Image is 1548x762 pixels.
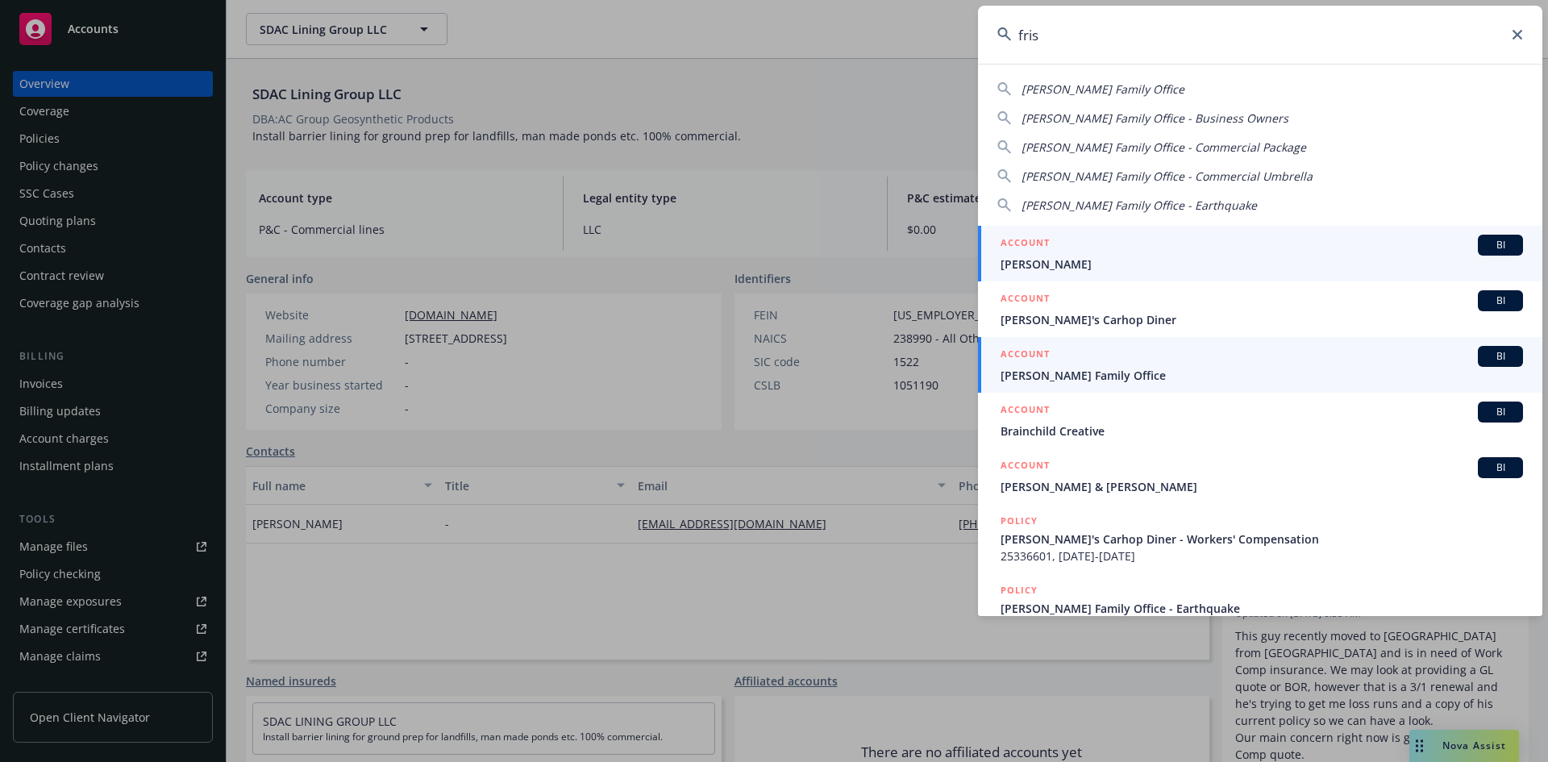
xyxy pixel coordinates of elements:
[1001,582,1038,598] h5: POLICY
[1484,405,1517,419] span: BI
[978,504,1542,573] a: POLICY[PERSON_NAME]'s Carhop Diner - Workers' Compensation25336601, [DATE]-[DATE]
[1022,169,1313,184] span: [PERSON_NAME] Family Office - Commercial Umbrella
[978,226,1542,281] a: ACCOUNTBI[PERSON_NAME]
[1001,235,1050,254] h5: ACCOUNT
[1001,402,1050,421] h5: ACCOUNT
[1001,423,1523,439] span: Brainchild Creative
[978,573,1542,643] a: POLICY[PERSON_NAME] Family Office - Earthquake
[978,281,1542,337] a: ACCOUNTBI[PERSON_NAME]'s Carhop Diner
[1001,290,1050,310] h5: ACCOUNT
[1001,600,1523,617] span: [PERSON_NAME] Family Office - Earthquake
[1001,346,1050,365] h5: ACCOUNT
[978,337,1542,393] a: ACCOUNTBI[PERSON_NAME] Family Office
[1001,548,1523,564] span: 25336601, [DATE]-[DATE]
[1484,238,1517,252] span: BI
[1484,460,1517,475] span: BI
[978,448,1542,504] a: ACCOUNTBI[PERSON_NAME] & [PERSON_NAME]
[1001,367,1523,384] span: [PERSON_NAME] Family Office
[978,6,1542,64] input: Search...
[1001,457,1050,477] h5: ACCOUNT
[1022,198,1257,213] span: [PERSON_NAME] Family Office - Earthquake
[1484,294,1517,308] span: BI
[1001,256,1523,273] span: [PERSON_NAME]
[1022,81,1184,97] span: [PERSON_NAME] Family Office
[1022,110,1288,126] span: [PERSON_NAME] Family Office - Business Owners
[1001,311,1523,328] span: [PERSON_NAME]'s Carhop Diner
[978,393,1542,448] a: ACCOUNTBIBrainchild Creative
[1022,139,1306,155] span: [PERSON_NAME] Family Office - Commercial Package
[1001,478,1523,495] span: [PERSON_NAME] & [PERSON_NAME]
[1001,513,1038,529] h5: POLICY
[1001,531,1523,548] span: [PERSON_NAME]'s Carhop Diner - Workers' Compensation
[1484,349,1517,364] span: BI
